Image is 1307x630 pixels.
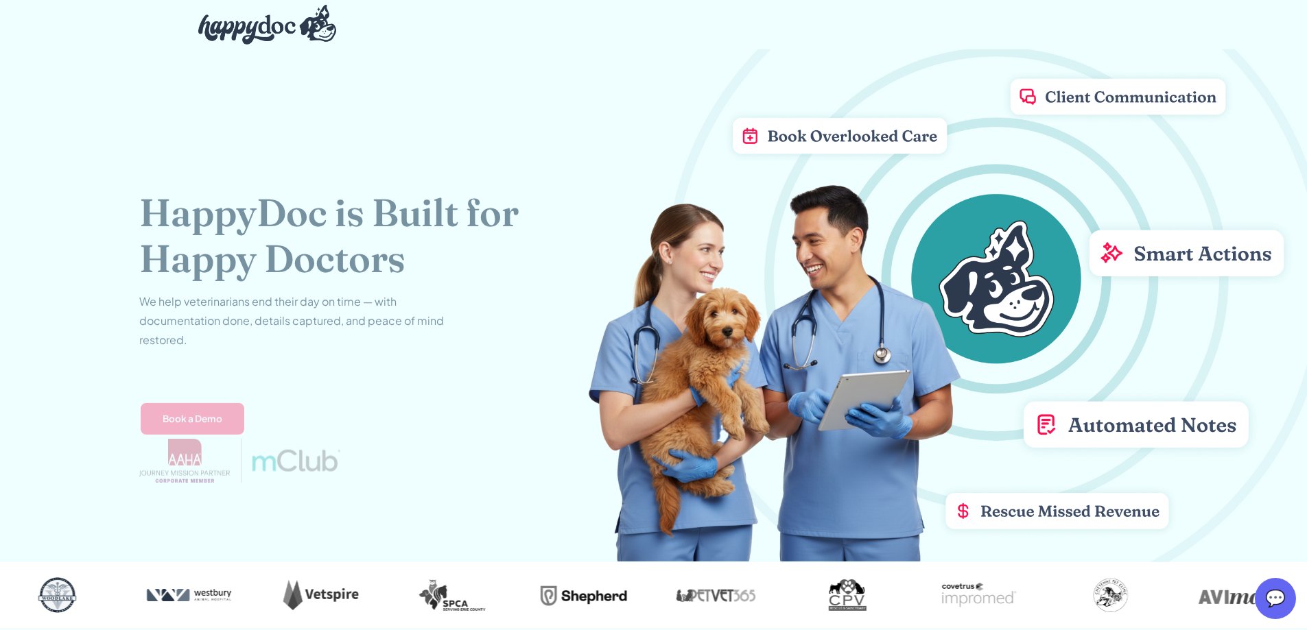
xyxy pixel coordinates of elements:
[1056,573,1166,617] img: Cheyenne Pet Clinic
[198,5,337,45] img: HappyDoc Logo: A happy dog with his ear up, listening.
[139,189,602,281] h1: HappyDoc is Built for Happy Doctors
[252,450,340,472] img: mclub logo
[187,1,337,48] a: home
[2,573,112,617] img: Woodlake
[139,402,246,436] a: Book a Demo
[661,573,770,617] img: PetVet365
[1188,573,1297,617] img: Avimark
[134,573,244,617] img: Westbury
[139,439,230,483] img: AAHA Advantage logo
[266,573,375,617] img: VetSpire
[529,573,639,617] img: Shepherd
[792,573,902,617] img: CPV
[924,573,1034,617] img: Corvertrus Impromed
[397,573,507,617] img: SPCA
[139,292,469,350] p: We help veterinarians end their day on time — with documentation done, details captured, and peac...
